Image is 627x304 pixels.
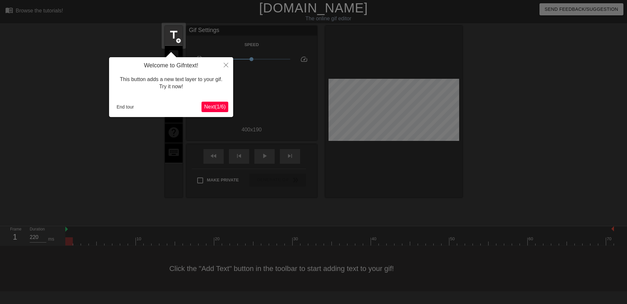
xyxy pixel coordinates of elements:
div: This button adds a new text layer to your gif. Try it now! [114,69,228,97]
h4: Welcome to Gifntext! [114,62,228,69]
button: End tour [114,102,137,112]
button: Next [201,102,228,112]
button: Close [219,57,233,72]
span: Next ( 1 / 6 ) [204,104,226,110]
